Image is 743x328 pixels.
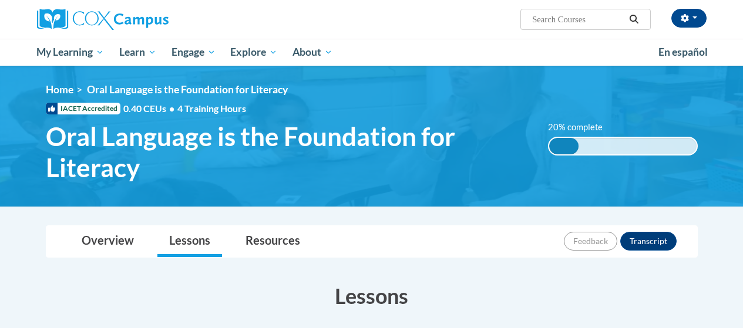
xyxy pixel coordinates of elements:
span: My Learning [36,45,104,59]
a: Lessons [157,226,222,257]
button: Feedback [564,232,617,251]
span: Explore [230,45,277,59]
span: Engage [172,45,216,59]
label: 20% complete [548,121,616,134]
button: Search [625,12,643,26]
span: • [169,103,174,114]
a: My Learning [29,39,112,66]
input: Search Courses [531,12,625,26]
span: IACET Accredited [46,103,120,114]
span: Learn [119,45,156,59]
a: Engage [164,39,223,66]
span: About [293,45,332,59]
a: Explore [223,39,285,66]
div: Main menu [28,39,715,66]
span: 0.40 CEUs [123,102,177,115]
button: Account Settings [671,9,707,28]
span: Oral Language is the Foundation for Literacy [87,83,288,96]
a: En español [651,40,715,65]
span: En español [658,46,708,58]
a: Resources [234,226,312,257]
a: Home [46,83,73,96]
button: Transcript [620,232,677,251]
img: Cox Campus [37,9,169,30]
a: Overview [70,226,146,257]
a: Learn [112,39,164,66]
a: About [285,39,340,66]
h3: Lessons [46,281,698,310]
span: 4 Training Hours [177,103,246,114]
a: Cox Campus [37,9,248,30]
span: Oral Language is the Foundation for Literacy [46,121,530,183]
div: 20% complete [549,138,579,154]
